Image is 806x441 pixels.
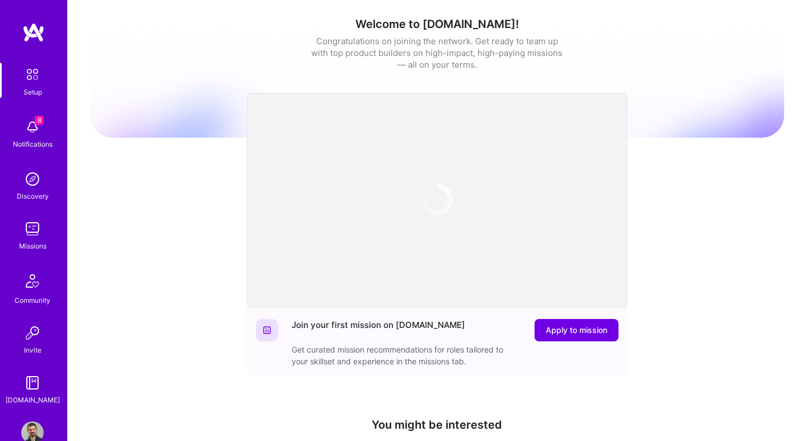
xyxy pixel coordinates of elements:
span: Apply to mission [546,325,607,336]
div: Discovery [17,190,49,202]
div: Community [15,294,50,306]
div: [DOMAIN_NAME] [6,394,60,406]
div: Congratulations on joining the network. Get ready to team up with top product builders on high-im... [311,35,563,71]
img: logo [22,22,45,43]
img: loading [420,183,454,217]
h4: You might be interested [247,418,627,431]
span: 8 [35,116,44,125]
img: bell [21,116,44,138]
img: setup [21,63,44,86]
h1: Welcome to [DOMAIN_NAME]! [90,17,784,31]
div: Get curated mission recommendations for roles tailored to your skillset and experience in the mis... [292,344,516,367]
div: Join your first mission on [DOMAIN_NAME] [292,319,465,341]
img: Invite [21,322,44,344]
img: guide book [21,372,44,394]
div: Invite [24,344,41,356]
iframe: video [247,93,627,307]
img: discovery [21,168,44,190]
div: Missions [19,240,46,252]
button: Apply to mission [535,319,618,341]
img: Community [19,268,46,294]
img: teamwork [21,218,44,240]
img: Website [263,326,271,335]
div: Setup [24,86,42,98]
div: Notifications [13,138,53,150]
